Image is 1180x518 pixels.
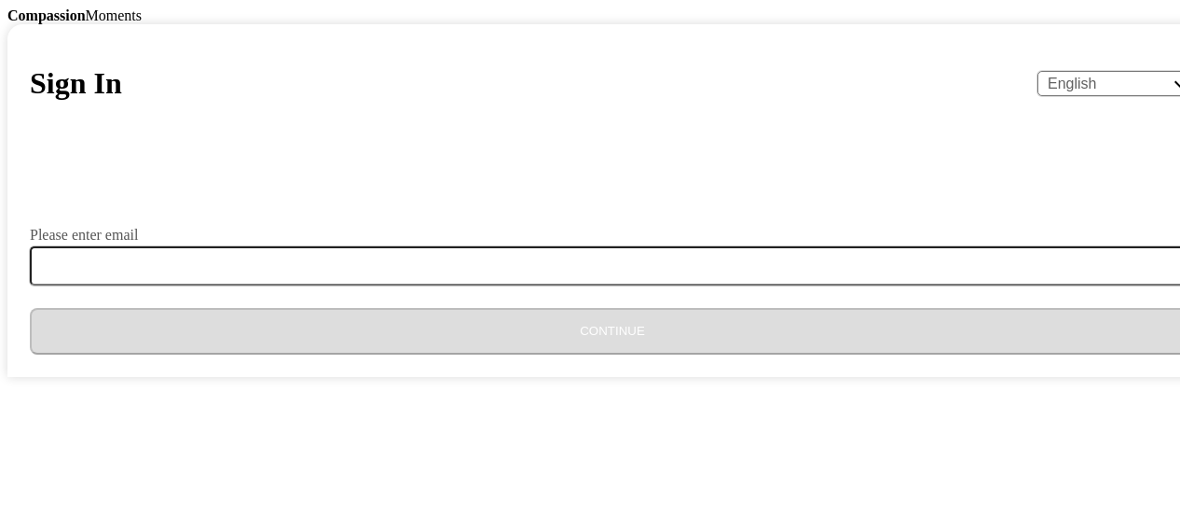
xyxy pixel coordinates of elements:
label: Please enter email [30,228,138,243]
b: Compassion [7,7,86,23]
h1: Sign In [30,66,122,101]
div: Moments [7,7,1173,24]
